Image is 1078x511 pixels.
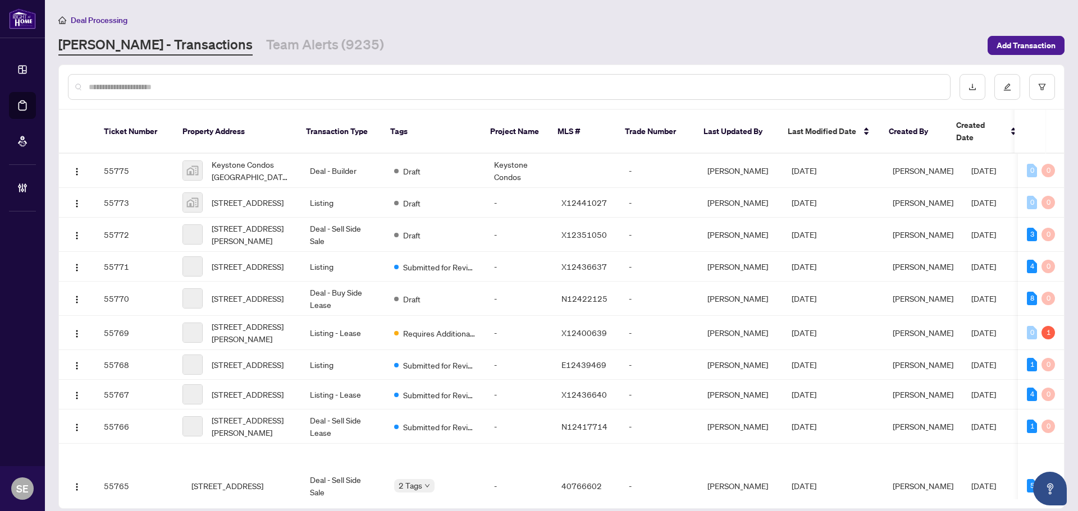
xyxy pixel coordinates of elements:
[698,316,783,350] td: [PERSON_NAME]
[971,261,996,271] span: [DATE]
[301,350,385,380] td: Listing
[68,356,86,374] button: Logo
[1027,292,1037,305] div: 8
[893,360,953,370] span: [PERSON_NAME]
[1027,358,1037,371] div: 1
[792,389,816,399] span: [DATE]
[301,409,385,444] td: Deal - Sell Side Lease
[95,350,173,380] td: 55768
[9,8,36,29] img: logo
[971,229,996,240] span: [DATE]
[212,414,292,439] span: [STREET_ADDRESS][PERSON_NAME]
[297,110,381,154] th: Transaction Type
[698,350,783,380] td: [PERSON_NAME]
[403,261,476,273] span: Submitted for Review
[620,188,698,218] td: -
[16,481,29,496] span: SE
[893,328,953,338] span: [PERSON_NAME]
[485,409,552,444] td: -
[212,158,292,183] span: Keystone Condos [GEOGRAPHIC_DATA], [STREET_ADDRESS]
[72,167,81,176] img: Logo
[68,162,86,179] button: Logo
[620,350,698,380] td: -
[95,252,173,282] td: 55771
[72,199,81,208] img: Logo
[1042,326,1055,339] div: 1
[561,328,607,338] span: X12400639
[301,218,385,252] td: Deal - Sell Side Sale
[212,196,284,209] span: [STREET_ADDRESS]
[792,197,816,208] span: [DATE]
[1027,228,1037,241] div: 3
[212,260,284,273] span: [STREET_ADDRESS]
[792,328,816,338] span: [DATE]
[212,358,284,371] span: [STREET_ADDRESS]
[68,324,86,342] button: Logo
[481,110,549,154] th: Project Name
[947,110,1026,154] th: Created Date
[485,154,552,188] td: Keystone Condos
[72,231,81,240] img: Logo
[95,188,173,218] td: 55773
[893,481,953,491] span: [PERSON_NAME]
[68,289,86,307] button: Logo
[485,282,552,316] td: -
[561,197,607,208] span: X12441027
[301,188,385,218] td: Listing
[971,197,996,208] span: [DATE]
[792,261,816,271] span: [DATE]
[301,154,385,188] td: Deal - Builder
[988,36,1065,55] button: Add Transaction
[1027,388,1037,401] div: 4
[880,110,947,154] th: Created By
[1027,196,1037,209] div: 0
[68,477,86,495] button: Logo
[1042,228,1055,241] div: 0
[561,293,607,303] span: N12422125
[971,421,996,431] span: [DATE]
[620,380,698,409] td: -
[561,421,607,431] span: N12417714
[971,165,996,176] span: [DATE]
[969,83,976,91] span: download
[698,154,783,188] td: [PERSON_NAME]
[971,389,996,399] span: [DATE]
[561,360,606,370] span: E12439469
[1027,326,1037,339] div: 0
[893,165,953,176] span: [PERSON_NAME]
[68,385,86,403] button: Logo
[95,154,173,188] td: 55775
[1042,196,1055,209] div: 0
[1033,472,1067,505] button: Open asap
[403,421,476,433] span: Submitted for Review
[561,481,602,491] span: 40766602
[960,74,985,100] button: download
[485,188,552,218] td: -
[971,360,996,370] span: [DATE]
[72,295,81,304] img: Logo
[1027,420,1037,433] div: 1
[68,417,86,435] button: Logo
[698,380,783,409] td: [PERSON_NAME]
[183,161,202,180] img: thumbnail-img
[212,388,284,400] span: [STREET_ADDRESS]
[301,282,385,316] td: Deal - Buy Side Lease
[997,36,1056,54] span: Add Transaction
[620,282,698,316] td: -
[68,225,86,243] button: Logo
[620,409,698,444] td: -
[971,293,996,303] span: [DATE]
[698,282,783,316] td: [PERSON_NAME]
[1003,83,1011,91] span: edit
[72,361,81,370] img: Logo
[549,110,616,154] th: MLS #
[183,193,202,212] img: thumbnail-img
[1042,164,1055,177] div: 0
[72,482,81,491] img: Logo
[1038,83,1046,91] span: filter
[485,380,552,409] td: -
[792,229,816,240] span: [DATE]
[792,481,816,491] span: [DATE]
[68,257,86,275] button: Logo
[485,350,552,380] td: -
